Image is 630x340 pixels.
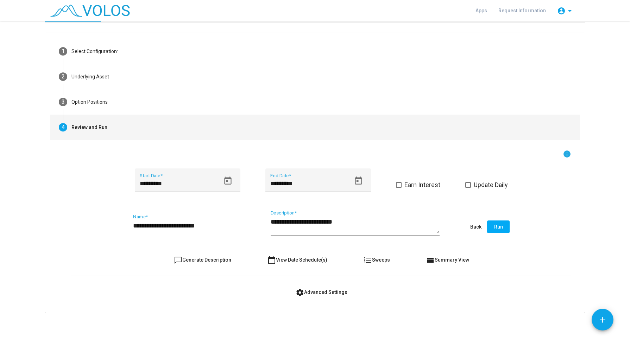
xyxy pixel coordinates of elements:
[563,150,571,158] mat-icon: info
[487,220,510,233] button: Run
[465,220,487,233] button: Back
[296,289,347,295] span: Advanced Settings
[296,288,304,297] mat-icon: settings
[404,181,440,189] span: Earn Interest
[470,224,481,230] span: Back
[475,8,487,13] span: Apps
[168,254,237,266] button: Generate Description
[566,7,574,15] mat-icon: arrow_drop_down
[267,257,327,263] span: View Date Schedule(s)
[598,315,607,325] mat-icon: add
[71,48,118,55] div: Select Configuration:
[62,73,65,80] span: 2
[364,256,372,264] mat-icon: format_list_numbered
[71,98,108,106] div: Option Positions
[592,309,613,331] button: Add icon
[358,254,396,266] button: Sweeps
[71,73,109,81] div: Underlying Asset
[290,286,353,299] button: Advanced Settings
[62,124,65,130] span: 4
[421,254,475,266] button: Summary View
[426,257,469,263] span: Summary View
[494,224,503,230] span: Run
[174,257,231,263] span: Generate Description
[174,256,182,264] mat-icon: chat_bubble_outline
[426,256,435,264] mat-icon: view_list
[493,4,552,17] a: Request Information
[498,8,546,13] span: Request Information
[470,4,493,17] a: Apps
[267,256,276,264] mat-icon: calendar_today
[71,124,107,131] div: Review and Run
[220,173,236,189] button: Open calendar
[351,173,366,189] button: Open calendar
[62,98,65,105] span: 3
[62,48,65,54] span: 1
[364,257,390,263] span: Sweeps
[262,254,333,266] button: View Date Schedule(s)
[557,7,566,15] mat-icon: account_circle
[474,181,508,189] span: Update Daily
